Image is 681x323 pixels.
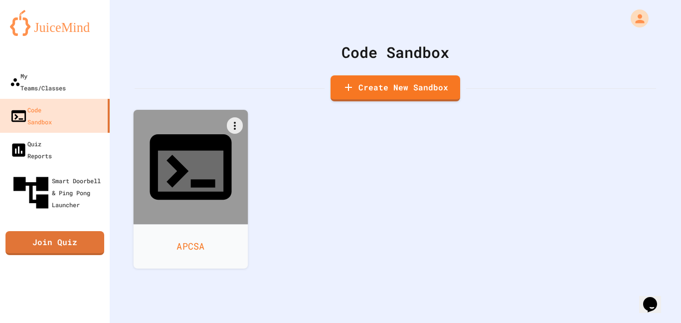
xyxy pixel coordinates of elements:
div: Code Sandbox [135,41,656,63]
a: Join Quiz [5,231,104,255]
div: Smart Doorbell & Ping Pong Launcher [10,172,106,214]
a: APCSA [134,110,248,269]
div: Code Sandbox [10,104,52,128]
div: My Account [620,7,651,30]
div: APCSA [134,224,248,269]
a: Create New Sandbox [331,75,460,101]
div: Quiz Reports [10,138,52,162]
div: My Teams/Classes [10,70,66,94]
img: logo-orange.svg [10,10,100,36]
iframe: chat widget [639,283,671,313]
